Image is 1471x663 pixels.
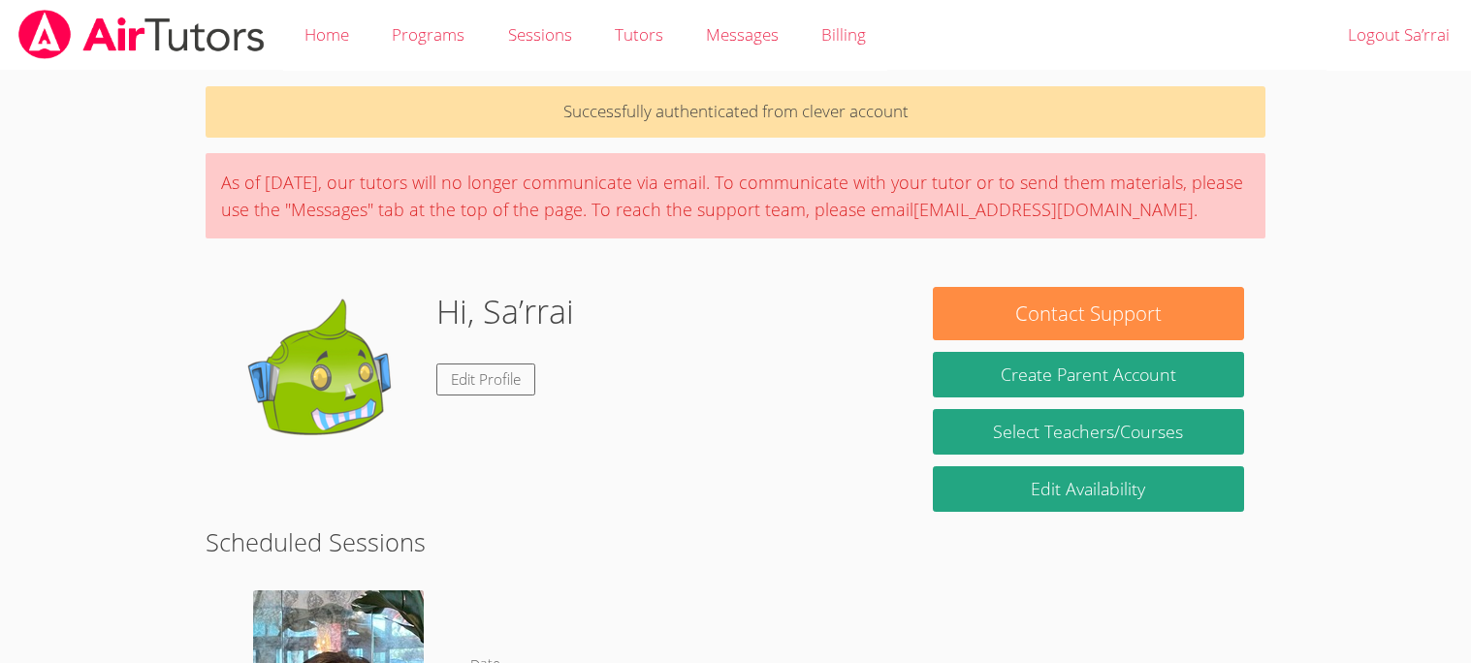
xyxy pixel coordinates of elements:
[206,523,1264,560] h2: Scheduled Sessions
[933,352,1243,397] button: Create Parent Account
[206,153,1264,238] div: As of [DATE], our tutors will no longer communicate via email. To communicate with your tutor or ...
[436,287,574,336] h1: Hi, Sa’rrai
[16,10,267,59] img: airtutors_banner-c4298cdbf04f3fff15de1276eac7730deb9818008684d7c2e4769d2f7ddbe033.png
[933,466,1243,512] a: Edit Availability
[206,86,1264,138] p: Successfully authenticated from clever account
[706,23,779,46] span: Messages
[436,363,535,395] a: Edit Profile
[933,287,1243,340] button: Contact Support
[227,287,421,481] img: default.png
[933,409,1243,455] a: Select Teachers/Courses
